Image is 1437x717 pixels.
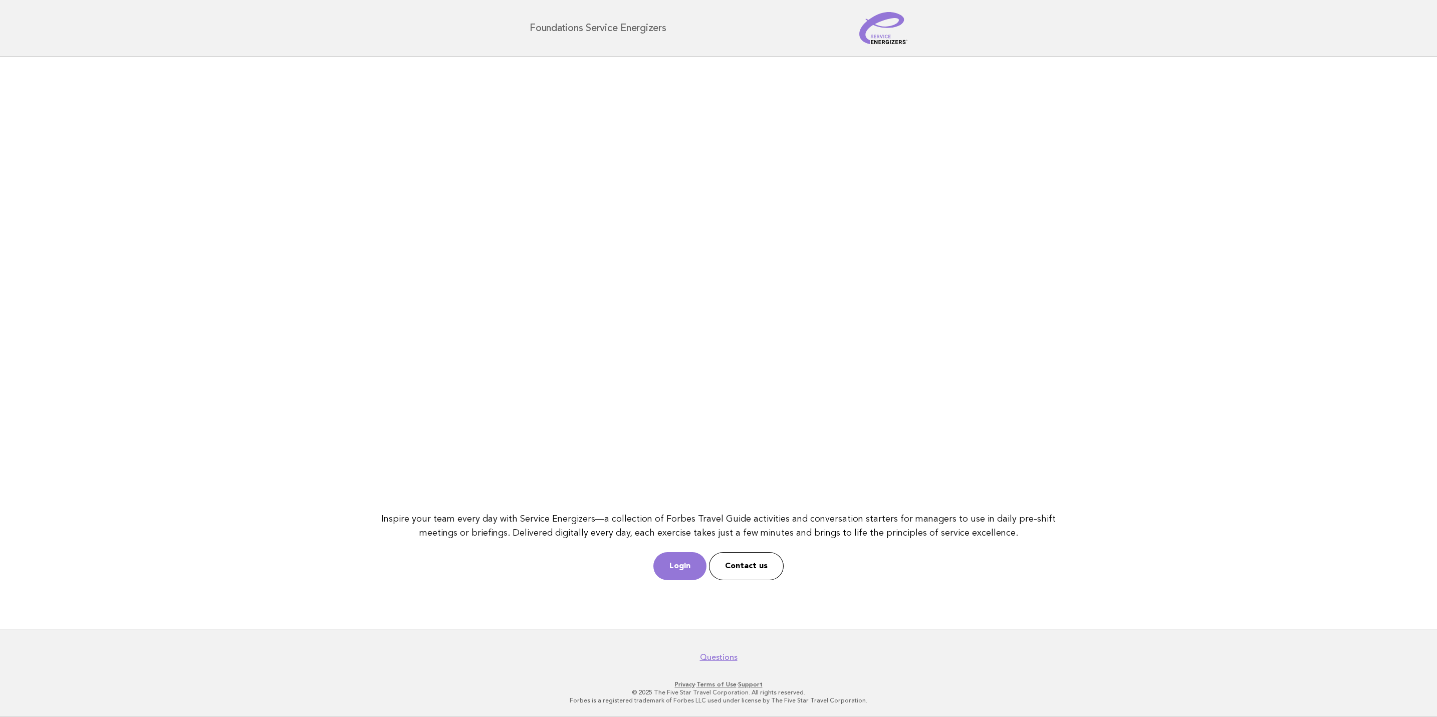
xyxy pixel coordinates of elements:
a: Privacy [675,681,695,688]
h1: Foundations Service Energizers [530,23,666,33]
a: Contact us [709,552,784,580]
a: Terms of Use [696,681,737,688]
a: Login [653,552,706,580]
iframe: YouTube video player [371,105,1066,496]
p: Forbes is a registered trademark of Forbes LLC used under license by The Five Star Travel Corpora... [412,696,1025,704]
a: Questions [700,652,738,662]
p: © 2025 The Five Star Travel Corporation. All rights reserved. [412,688,1025,696]
p: · · [412,680,1025,688]
p: Inspire your team every day with Service Energizers—a collection of Forbes Travel Guide activitie... [371,512,1066,540]
img: Service Energizers [859,12,907,44]
a: Support [738,681,763,688]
